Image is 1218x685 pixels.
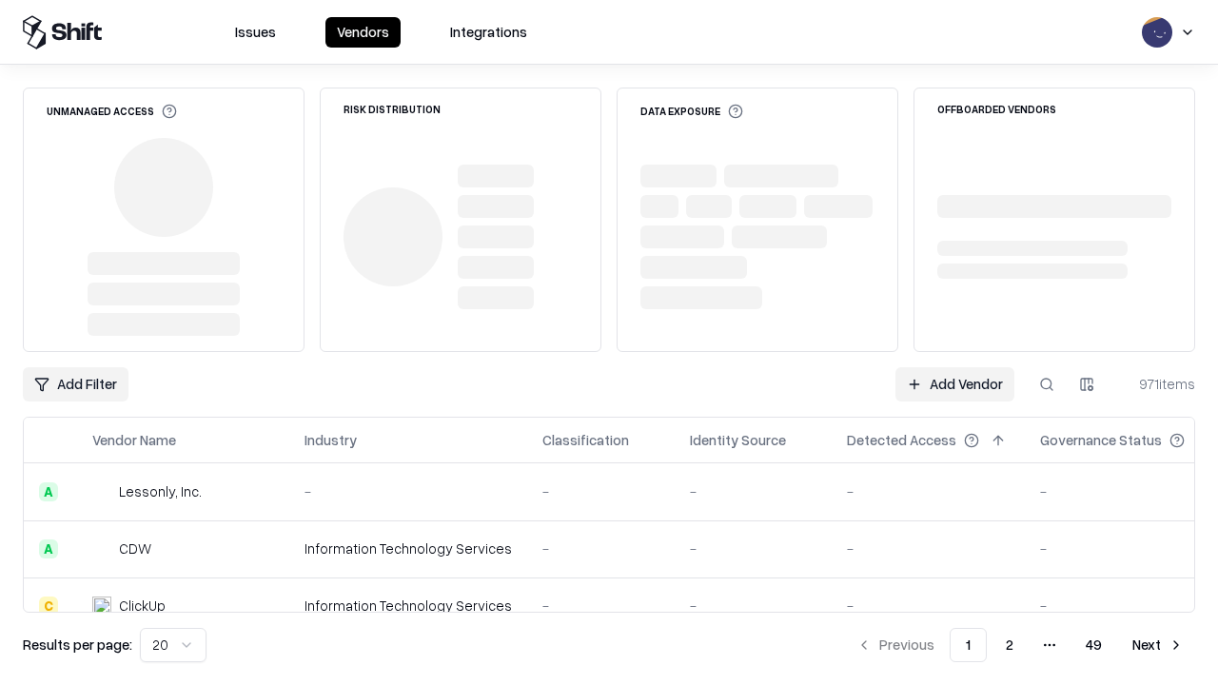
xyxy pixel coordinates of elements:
[304,538,512,558] div: Information Technology Services
[1040,430,1162,450] div: Governance Status
[690,596,816,616] div: -
[23,635,132,655] p: Results per page:
[119,481,202,501] div: Lessonly, Inc.
[991,628,1029,662] button: 2
[39,597,58,616] div: C
[47,104,177,119] div: Unmanaged Access
[224,17,287,48] button: Issues
[690,481,816,501] div: -
[542,538,659,558] div: -
[92,597,111,616] img: ClickUp
[542,596,659,616] div: -
[1119,374,1195,394] div: 971 items
[542,430,629,450] div: Classification
[119,538,151,558] div: CDW
[937,104,1056,114] div: Offboarded Vendors
[847,538,1010,558] div: -
[847,596,1010,616] div: -
[690,430,786,450] div: Identity Source
[119,596,166,616] div: ClickUp
[325,17,401,48] button: Vendors
[344,104,441,114] div: Risk Distribution
[690,538,816,558] div: -
[1040,481,1215,501] div: -
[23,367,128,401] button: Add Filter
[1121,628,1195,662] button: Next
[1071,628,1117,662] button: 49
[92,430,176,450] div: Vendor Name
[92,482,111,501] img: Lessonly, Inc.
[304,596,512,616] div: Information Technology Services
[847,430,956,450] div: Detected Access
[39,482,58,501] div: A
[92,539,111,558] img: CDW
[542,481,659,501] div: -
[950,628,987,662] button: 1
[847,481,1010,501] div: -
[304,430,357,450] div: Industry
[304,481,512,501] div: -
[845,628,1195,662] nav: pagination
[895,367,1014,401] a: Add Vendor
[1040,596,1215,616] div: -
[439,17,539,48] button: Integrations
[39,539,58,558] div: A
[1040,538,1215,558] div: -
[640,104,743,119] div: Data Exposure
